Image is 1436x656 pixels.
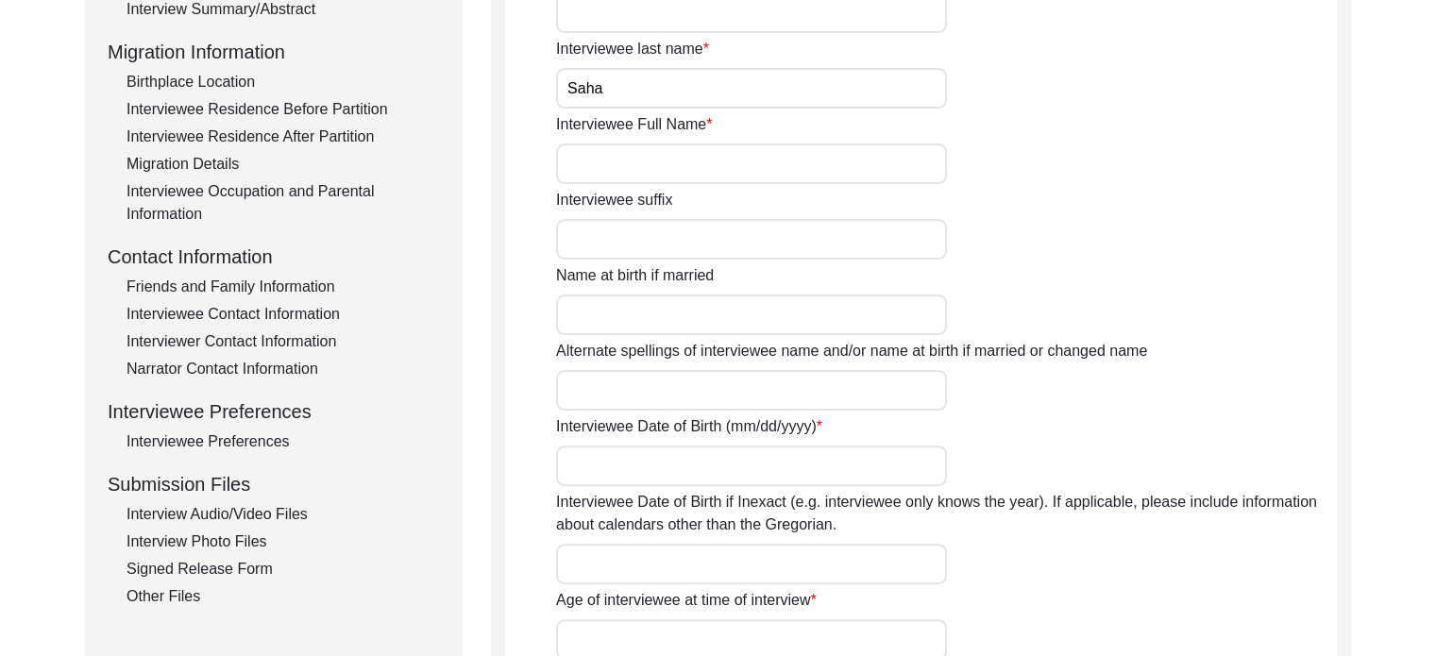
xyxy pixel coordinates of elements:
label: Interviewee Full Name [556,113,712,136]
label: Name at birth if married [556,264,714,287]
div: Interviewee Contact Information [127,303,440,326]
div: Interviewee Preferences [108,397,440,426]
div: Interviewer Contact Information [127,330,440,353]
div: Interview Audio/Video Files [127,503,440,526]
div: Interviewee Residence Before Partition [127,98,440,121]
div: Interviewee Occupation and Parental Information [127,180,440,226]
label: Age of interviewee at time of interview [556,589,817,612]
label: Interviewee Date of Birth if Inexact (e.g. interviewee only knows the year). If applicable, pleas... [556,491,1337,536]
label: Interviewee suffix [556,189,672,211]
div: Signed Release Form [127,558,440,580]
div: Friends and Family Information [127,276,440,298]
label: Alternate spellings of interviewee name and/or name at birth if married or changed name [556,340,1147,362]
div: Submission Files [108,470,440,498]
label: Interviewee Date of Birth (mm/dd/yyyy) [556,415,822,438]
div: Interviewee Preferences [127,430,440,453]
div: Contact Information [108,243,440,271]
div: Migration Details [127,153,440,176]
div: Interviewee Residence After Partition [127,126,440,148]
div: Migration Information [108,38,440,66]
label: Interviewee last name [556,38,709,60]
div: Birthplace Location [127,71,440,93]
div: Narrator Contact Information [127,358,440,380]
div: Interview Photo Files [127,530,440,553]
div: Other Files [127,585,440,608]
